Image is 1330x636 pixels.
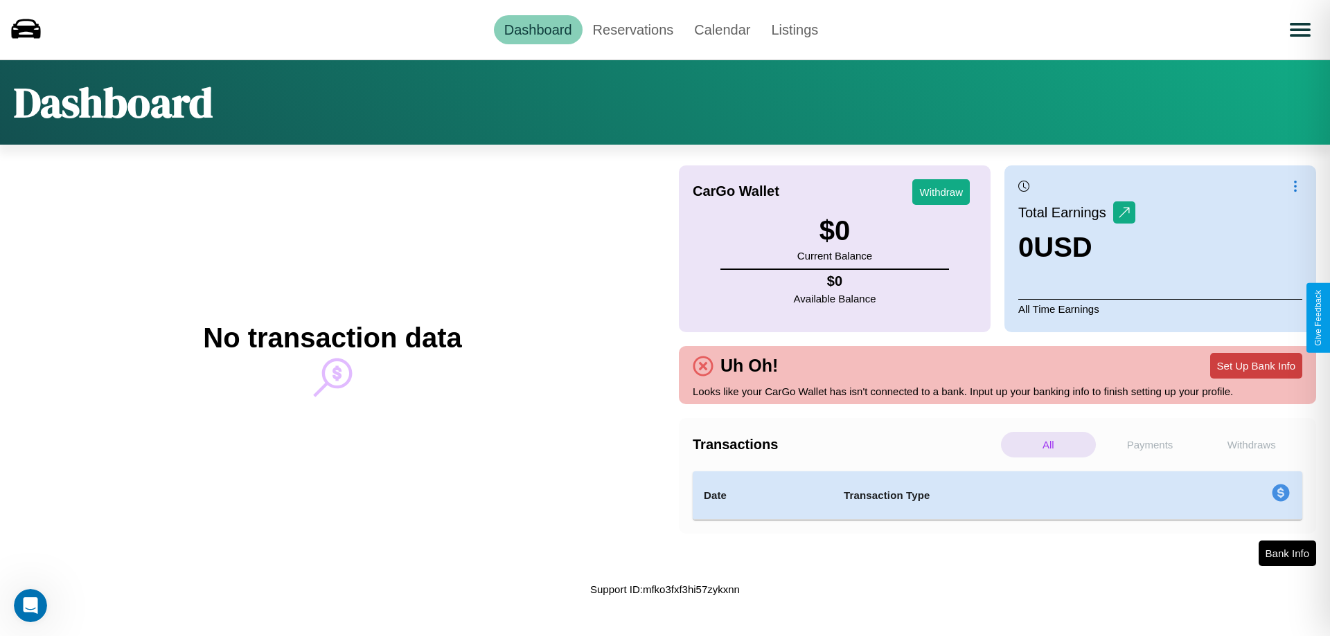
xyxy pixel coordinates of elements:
[494,15,583,44] a: Dashboard
[1018,232,1135,263] h3: 0 USD
[1018,299,1302,318] p: All Time Earnings
[14,589,47,622] iframe: Intercom live chat
[14,74,213,131] h1: Dashboard
[912,179,970,205] button: Withdraw
[693,382,1302,401] p: Looks like your CarGo Wallet has isn't connected to a bank. Input up your banking info to finish ...
[1210,353,1302,379] button: Set Up Bank Info
[583,15,684,44] a: Reservations
[693,471,1302,520] table: simple table
[1001,432,1096,457] p: All
[713,356,785,376] h4: Uh Oh!
[693,437,997,453] h4: Transactions
[693,183,779,199] h4: CarGo Wallet
[1259,540,1316,566] button: Bank Info
[1103,432,1198,457] p: Payments
[1281,10,1320,49] button: Open menu
[797,215,872,246] h3: $ 0
[797,246,872,265] p: Current Balance
[1018,200,1113,225] p: Total Earnings
[844,487,1158,504] h4: Transaction Type
[203,322,461,354] h2: No transaction data
[1204,432,1299,457] p: Withdraws
[1313,290,1323,346] div: Give Feedback
[704,487,822,504] h4: Date
[761,15,828,44] a: Listings
[794,289,876,308] p: Available Balance
[590,580,740,599] p: Support ID: mfko3fxf3hi57zykxnn
[684,15,761,44] a: Calendar
[794,273,876,289] h4: $ 0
